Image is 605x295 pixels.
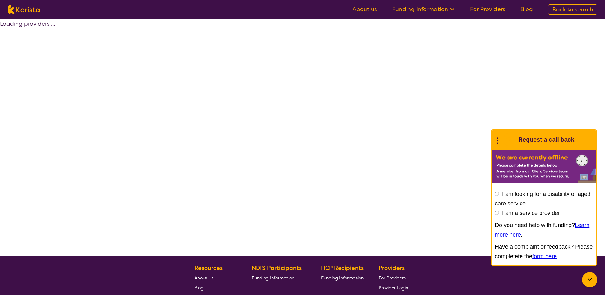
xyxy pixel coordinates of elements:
a: form here [532,253,557,259]
a: About Us [194,273,237,283]
span: For Providers [379,275,406,281]
a: Funding Information [321,273,364,283]
h1: Request a call back [518,135,574,144]
img: Karista [502,133,514,146]
p: Have a complaint or feedback? Please completete the . [495,242,593,261]
b: Providers [379,264,405,272]
b: NDIS Participants [252,264,302,272]
span: Funding Information [252,275,294,281]
a: For Providers [470,5,505,13]
span: About Us [194,275,213,281]
span: Provider Login [379,285,408,291]
a: About us [353,5,377,13]
b: HCP Recipients [321,264,364,272]
a: Blog [521,5,533,13]
a: Provider Login [379,283,408,292]
span: Funding Information [321,275,364,281]
img: Karista logo [8,5,40,14]
span: Blog [194,285,204,291]
b: Resources [194,264,223,272]
a: Back to search [548,4,597,15]
span: Back to search [552,6,593,13]
img: Karista offline chat form to request call back [492,150,596,183]
a: Funding Information [392,5,455,13]
label: I am a service provider [502,210,560,216]
label: I am looking for a disability or aged care service [495,191,590,207]
a: Funding Information [252,273,306,283]
a: Blog [194,283,237,292]
a: For Providers [379,273,408,283]
p: Do you need help with funding? . [495,220,593,239]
